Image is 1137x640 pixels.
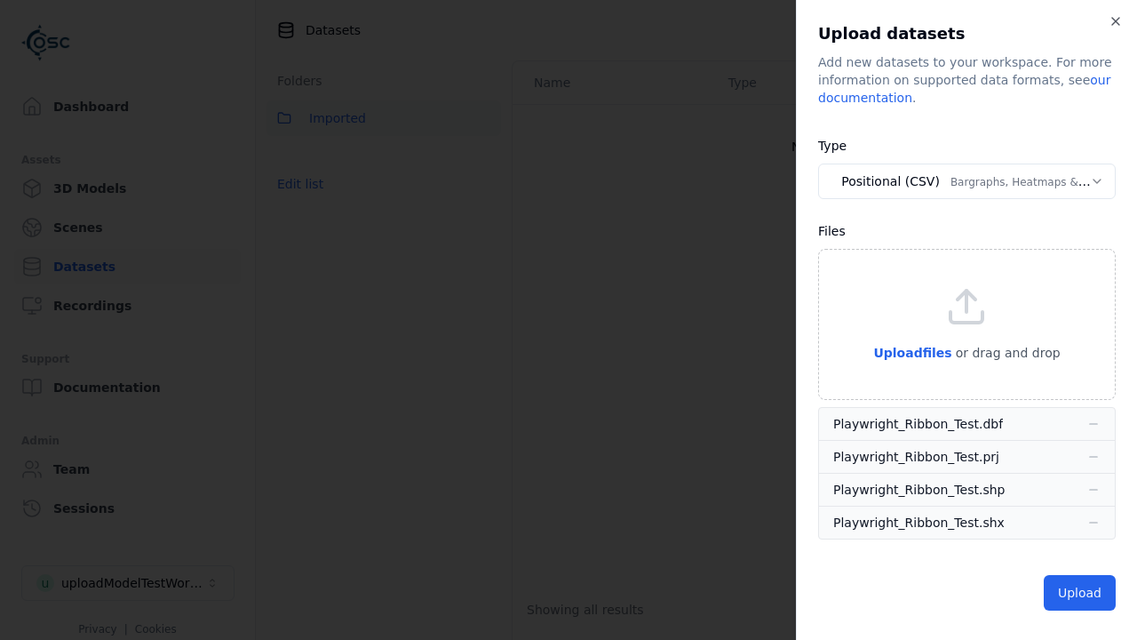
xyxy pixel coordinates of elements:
[818,53,1116,107] div: Add new datasets to your workspace. For more information on supported data formats, see .
[1044,575,1116,611] button: Upload
[818,224,846,238] label: Files
[873,346,951,360] span: Upload files
[833,481,1005,499] div: Playwright_Ribbon_Test.shp
[833,448,999,466] div: Playwright_Ribbon_Test.prj
[833,514,1005,532] div: Playwright_Ribbon_Test.shx
[818,139,847,153] label: Type
[952,342,1061,364] p: or drag and drop
[818,21,1116,46] h2: Upload datasets
[833,415,1003,433] div: Playwright_Ribbon_Test.dbf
